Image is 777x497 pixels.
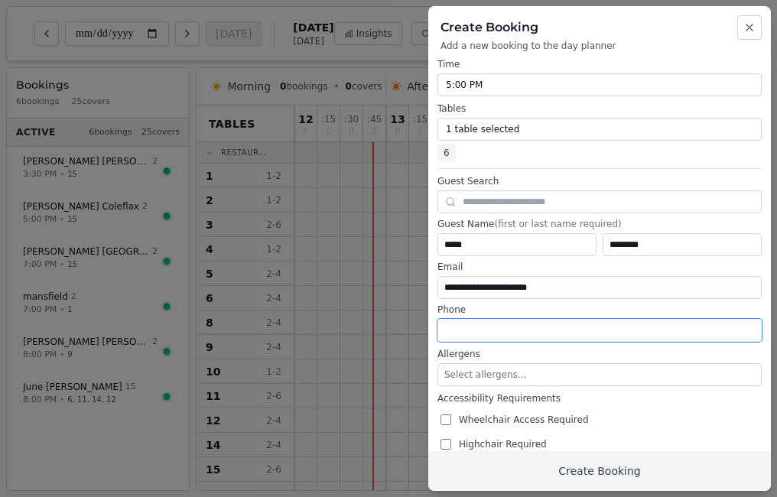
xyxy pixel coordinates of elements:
[494,219,621,229] span: (first or last name required)
[437,58,762,70] label: Time
[437,218,762,230] label: Guest Name
[437,144,456,162] span: 6
[459,414,589,426] span: Wheelchair Access Required
[437,261,762,273] label: Email
[441,439,451,450] input: Highchair Required
[441,414,451,425] input: Wheelchair Access Required
[444,369,526,380] span: Select allergens...
[441,18,759,37] h2: Create Booking
[441,40,759,52] p: Add a new booking to the day planner
[437,118,762,141] button: 1 table selected
[459,438,547,450] span: Highchair Required
[437,175,762,187] label: Guest Search
[428,451,771,491] button: Create Booking
[437,102,762,115] label: Tables
[437,304,762,316] label: Phone
[437,73,762,96] button: 5:00 PM
[437,348,762,360] label: Allergens
[437,392,762,404] label: Accessibility Requirements
[437,363,762,386] button: Select allergens...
